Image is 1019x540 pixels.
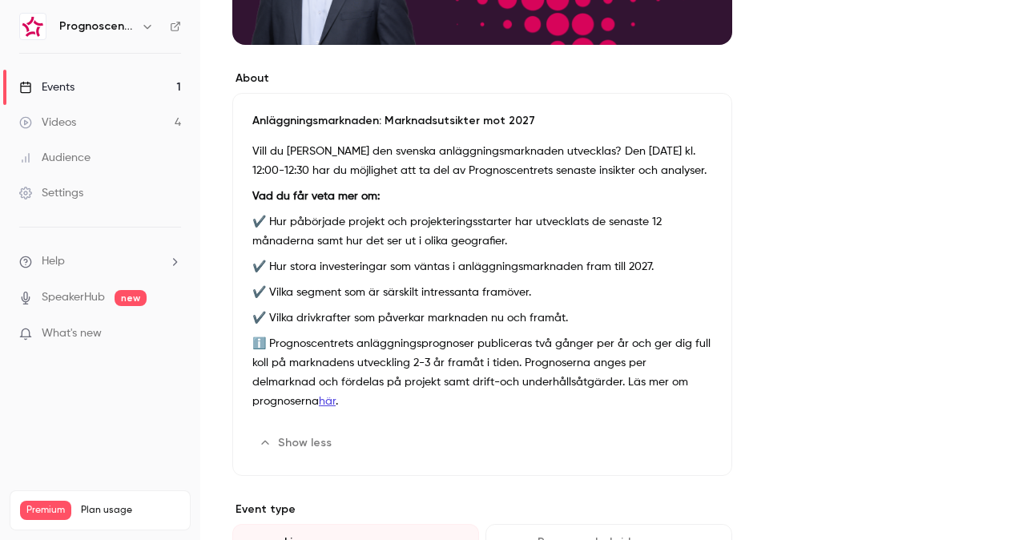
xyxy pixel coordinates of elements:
span: Help [42,253,65,270]
p: ✔️ Hur påbörjade projekt och projekteringsstarter har utvecklats de senaste 12 månaderna samt hur... [252,212,712,251]
p: Vill du [PERSON_NAME] den svenska anläggningsmarknaden utvecklas? Den [DATE] kl. 12:00-12:30 har ... [252,142,712,180]
p: ✔️ Vilka segment som är särskilt intressanta framöver. [252,283,712,302]
div: Audience [19,150,91,166]
span: new [115,290,147,306]
span: Plan usage [81,504,180,517]
p: ℹ️ Prognoscentrets anläggningsprognoser publiceras två gånger per år och ger dig full koll på mar... [252,334,712,411]
label: About [232,71,732,87]
div: Events [19,79,75,95]
p: Anläggningsmarknaden: Marknadsutsikter mot 2027 [252,113,712,129]
p: ✔️ Hur stora investeringar som väntas i anläggningsmarknaden fram till 2027. [252,257,712,276]
img: Prognoscentret | Powered by Hubexo [20,14,46,39]
span: Premium [20,501,71,520]
span: What's new [42,325,102,342]
a: SpeakerHub [42,289,105,306]
div: Videos [19,115,76,131]
div: Settings [19,185,83,201]
iframe: Noticeable Trigger [162,327,181,341]
h6: Prognoscentret | Powered by Hubexo [59,18,135,34]
p: ✔️ Vilka drivkrafter som påverkar marknaden nu och framåt. [252,308,712,328]
a: här [319,396,336,407]
strong: Vad du får veta mer om: [252,191,380,202]
p: Event type [232,502,732,518]
li: help-dropdown-opener [19,253,181,270]
button: Show less [252,430,341,456]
